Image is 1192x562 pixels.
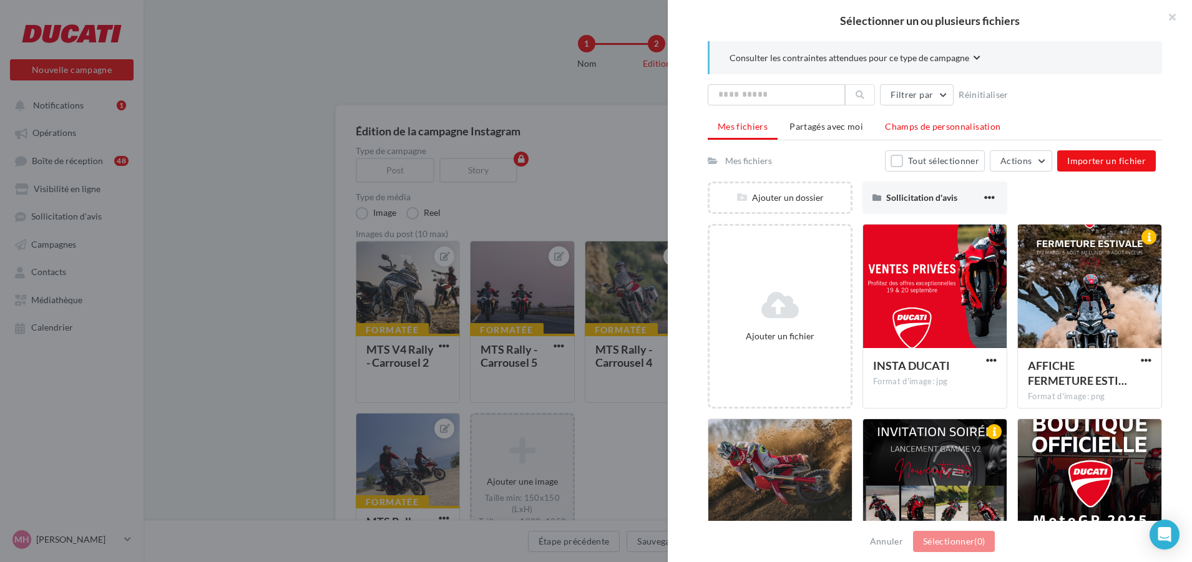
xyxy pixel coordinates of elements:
[880,84,954,105] button: Filtrer par
[913,531,995,552] button: Sélectionner(0)
[1028,359,1127,387] span: AFFICHE FERMETURE ESTIVALE (2)
[710,191,851,204] div: Ajouter un dossier
[789,121,863,132] span: Partagés avec moi
[730,51,980,67] button: Consulter les contraintes attendues pour ce type de campagne
[718,121,768,132] span: Mes fichiers
[885,121,1000,132] span: Champs de personnalisation
[715,330,846,342] div: Ajouter un fichier
[974,536,985,546] span: (0)
[725,155,772,167] div: Mes fichiers
[954,87,1014,102] button: Réinitialiser
[873,376,997,387] div: Format d'image: jpg
[688,15,1172,26] h2: Sélectionner un ou plusieurs fichiers
[730,52,969,64] span: Consulter les contraintes attendues pour ce type de campagne
[1000,155,1032,166] span: Actions
[885,150,985,172] button: Tout sélectionner
[990,150,1052,172] button: Actions
[1150,520,1180,550] div: Open Intercom Messenger
[1028,391,1151,402] div: Format d'image: png
[886,192,957,203] span: Sollicitation d'avis
[873,359,950,372] span: INSTA DUCATI
[1057,150,1156,172] button: Importer un fichier
[1067,155,1146,166] span: Importer un fichier
[865,534,908,549] button: Annuler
